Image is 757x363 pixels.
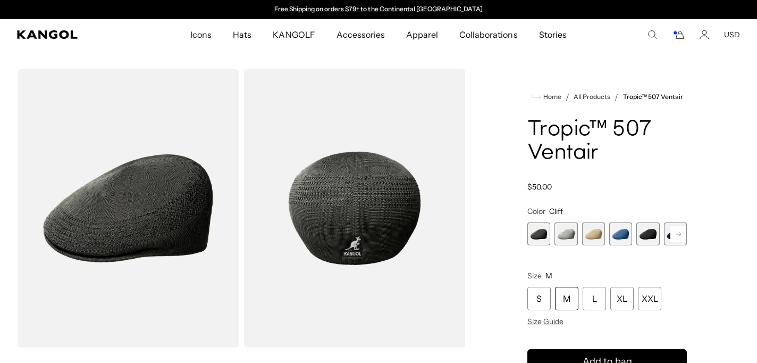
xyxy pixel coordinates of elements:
[326,19,396,50] a: Accessories
[554,222,577,245] label: Moonstruck
[190,19,212,50] span: Icons
[262,19,325,50] a: KANGOLF
[406,19,438,50] span: Apparel
[233,19,251,50] span: Hats
[337,19,385,50] span: Accessories
[582,222,605,245] label: Beige
[527,317,563,326] span: Size Guide
[583,287,606,310] div: L
[638,287,661,310] div: XXL
[17,69,239,348] img: color-cliff
[527,118,687,165] h1: Tropic™ 507 Ventair
[243,69,466,348] img: color-cliff
[545,271,552,280] span: M
[527,182,552,192] span: $50.00
[574,93,610,101] a: All Products
[527,271,542,280] span: Size
[610,90,618,103] li: /
[274,5,483,13] a: Free Shipping on orders $79+ to the Continental [GEOGRAPHIC_DATA]
[527,207,545,216] span: Color
[610,287,634,310] div: XL
[647,30,657,39] summary: Search here
[623,93,684,101] a: Tropic™ 507 Ventair
[269,5,488,14] div: 1 of 2
[549,207,563,216] span: Cliff
[636,222,659,245] div: 5 of 9
[561,90,569,103] li: /
[700,30,709,39] a: Account
[17,69,466,348] product-gallery: Gallery Viewer
[664,222,687,245] div: 6 of 9
[664,222,687,245] label: Navy
[532,92,561,102] a: Home
[459,19,517,50] span: Collaborations
[273,19,315,50] span: KANGOLF
[672,30,685,39] button: Cart
[636,222,659,245] label: Black
[539,19,567,50] span: Stories
[180,19,222,50] a: Icons
[527,287,551,310] div: S
[396,19,449,50] a: Apparel
[17,30,125,39] a: Kangol
[724,30,740,39] button: USD
[609,222,632,245] div: 4 of 9
[554,222,577,245] div: 2 of 9
[528,19,577,50] a: Stories
[269,5,488,14] div: Announcement
[555,287,578,310] div: M
[541,93,561,101] span: Home
[449,19,528,50] a: Collaborations
[527,90,687,103] nav: breadcrumbs
[609,222,632,245] label: DENIM BLUE
[527,222,550,245] label: Cliff
[222,19,262,50] a: Hats
[269,5,488,14] slideshow-component: Announcement bar
[527,222,550,245] div: 1 of 9
[582,222,605,245] div: 3 of 9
